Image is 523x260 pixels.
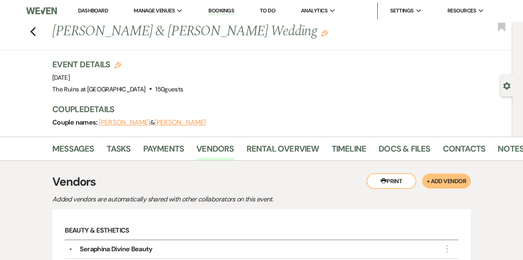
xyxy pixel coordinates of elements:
[503,81,511,89] button: Open lead details
[99,118,206,127] span: &
[52,118,99,127] span: Couple names:
[52,22,417,42] h1: [PERSON_NAME] & [PERSON_NAME] Wedding
[134,7,175,15] span: Manage Venues
[52,59,183,70] h3: Event Details
[447,7,476,15] span: Resources
[154,119,206,126] button: [PERSON_NAME]
[260,7,275,14] a: To Do
[390,7,414,15] span: Settings
[78,7,108,14] a: Dashboard
[107,142,131,160] a: Tasks
[321,29,328,37] button: Edit
[143,142,184,160] a: Payments
[379,142,430,160] a: Docs & Files
[26,2,57,20] img: Weven Logo
[52,74,70,82] span: [DATE]
[52,85,146,93] span: The Ruins at [GEOGRAPHIC_DATA]
[80,244,153,254] div: Seraphina Divine Beauty
[196,142,234,160] a: Vendors
[332,142,367,160] a: Timeline
[66,247,76,251] button: ▼
[52,173,471,191] h3: Vendors
[208,7,234,15] a: Bookings
[155,85,183,93] span: 150 guests
[99,119,150,126] button: [PERSON_NAME]
[247,142,319,160] a: Rental Overview
[367,173,416,189] button: Print
[422,174,471,189] button: + Add Vendor
[52,103,504,115] h3: Couple Details
[443,142,486,160] a: Contacts
[65,222,458,240] h6: Beauty & Esthetics
[301,7,327,15] span: Analytics
[52,194,343,205] p: Added vendors are automatically shared with other collaborators on this event.
[52,142,94,160] a: Messages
